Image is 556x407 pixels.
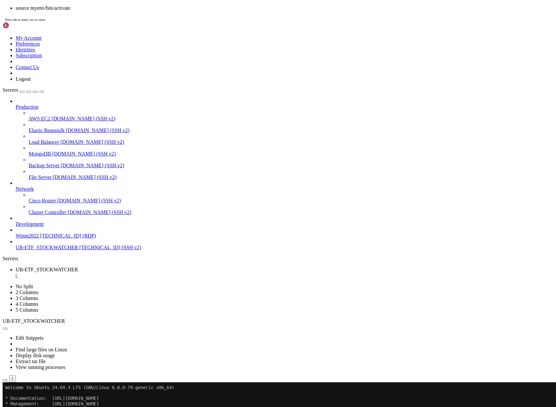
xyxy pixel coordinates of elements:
img: Shellngn [3,22,40,29]
li: Load Balancer [DOMAIN_NAME] (SSH v2) [29,133,553,145]
a: Contact Us [16,64,39,70]
a: Load Balancer [DOMAIN_NAME] (SSH v2) [29,139,553,145]
span: Production [16,104,38,110]
x-row: : $ ls [3,176,471,181]
span: [TECHNICAL_ID] (SSH v2) [79,245,141,250]
span: [DOMAIN_NAME] (SSH v2) [66,128,130,133]
span: ubuntu@vps-d35ccc65 [3,176,52,181]
div: Servers [3,256,553,262]
x-row: just raised the bar for easy, resilient and secure K8s cluster deployment. [3,100,471,105]
li: UB-ETF_STOCKWATCHER [TECHNICAL_ID] (SSH v2) [16,239,553,251]
li: File Server [DOMAIN_NAME] (SSH v2) [29,169,553,180]
span: Development [16,221,44,227]
a: Logout [16,76,31,82]
a: Winm2022 [TECHNICAL_ID] (RDP) [16,233,553,239]
x-row: 0 updates can be applied immediately. [3,132,471,138]
a: 5 Columns [16,307,38,313]
a: Cisco Router [DOMAIN_NAME] (SSH v2) [29,198,553,204]
span: [DOMAIN_NAME] (SSH v2) [52,116,115,121]
span: Servers [3,87,18,93]
div:  [12,376,13,381]
span: Elastic Beanstalk [29,128,65,133]
a: Identities [16,47,35,52]
li: AWS EC2 [DOMAIN_NAME] (SSH v2) [29,110,553,122]
a: Elastic Beanstalk [DOMAIN_NAME] (SSH v2) [29,128,553,133]
a: AWS EC2 [DOMAIN_NAME] (SSH v2) [29,116,553,122]
span: Backup Server [29,163,60,168]
x-row: Users logged in: 0 [3,73,471,78]
x-row: * Strictly confined Kubernetes makes edge and IoT secure. Learn how MicroK8s [3,95,471,100]
span: Cluster Controller [29,210,66,215]
a: Edit Snippets [16,335,44,341]
a: 3 Columns [16,295,38,301]
span: UB-ETF_STOCKWATCHER [16,245,78,250]
x-row: [DOMAIN_NAME] asx_hybrid_signals.csv asx_stock_signals_detailed_20250828_142352.json signals.csv ... [3,192,471,197]
span: [DOMAIN_NAME] (SSH v2) [61,163,125,168]
x-row: '=3.7,' asx300.txt asx_signals.csv sigscan01.py sigscan05.py sigscanbuy01.py [3,181,471,187]
a: Development [16,221,553,227]
x-row: [URL][DOMAIN_NAME] [3,111,471,116]
x-row: Enable ESM Apps to receive additional future security updates. [3,143,471,149]
a: File Server [DOMAIN_NAME] (SSH v2) [29,174,553,180]
span: [DOMAIN_NAME] (SSH v2) [68,210,131,215]
x-row: : $ source [3,208,471,214]
span: UB-ETF_STOCKWATCHER [3,318,65,324]
x-row: Processes: 149 [3,68,471,73]
span: [DOMAIN_NAME] (SSH v2) [53,174,117,180]
span: ~/Project51 [55,208,83,213]
span: [DOMAIN_NAME] (SSH v2) [52,151,116,156]
a: Preferences [16,41,40,47]
a: Display disk usage [16,353,55,358]
a: 2 Columns [16,290,38,295]
a: Find large files on Linux [16,347,67,352]
div: (39, 38) [110,208,112,214]
li: source myenv/bin/activate [16,5,553,11]
span: myenv [193,181,206,186]
span: File Server [29,174,52,180]
span: templates [398,192,422,197]
span: Network [16,186,34,192]
span: ubuntu@vps-d35ccc65 [3,170,52,175]
x-row: Usage of /: 24.6% of 76.45GB [3,51,471,57]
span: Winm2022 [16,233,39,238]
a: 4 Columns [16,301,38,307]
span: AWS EC2 [29,116,50,121]
a: Backup Server [DOMAIN_NAME] (SSH v2) [29,163,553,169]
li: MongoDB [DOMAIN_NAME] (SSH v2) [29,145,553,157]
li: Elastic Beanstalk [DOMAIN_NAME] (SSH v2) [29,122,553,133]
x-row: : $ python3 -m venv myenv [3,203,471,208]
x-row: asx300.json asx_sell_signals_20250828_142352.csv sigscan.py sigscan04.py sigscanbuy.py [3,197,471,203]
a: MongoDB [DOMAIN_NAME] (SSH v2) [29,151,553,157]
span: ubuntu@vps-d35ccc65 [3,208,52,213]
li: Cluster Controller [DOMAIN_NAME] (SSH v2) [29,204,553,215]
li: Cisco Router [DOMAIN_NAME] (SSH v2) [29,192,553,204]
button:  [9,375,16,382]
span: ~ [55,170,57,175]
a: View running processes [16,364,65,370]
a: UB-ETF_STOCKWATCHER [16,267,553,278]
a: Extract tar file [16,359,46,364]
li: Production [16,98,553,180]
x-row: System information as of [DATE] [3,35,471,41]
span: ubuntu@vps-d35ccc65 [3,203,52,208]
a: Cluster Controller [DOMAIN_NAME] (SSH v2) [29,210,553,215]
a:  [16,273,553,278]
x-row: Last login: [DATE] from [TECHNICAL_ID] [3,165,471,170]
a: UB-ETF_STOCKWATCHER [TECHNICAL_ID] (SSH v2) [16,245,553,251]
li: Development [16,215,553,227]
a: My Account [16,35,42,41]
x-row: Expanded Security Maintenance for Applications is not enabled. [3,122,471,127]
a: Network [16,186,553,192]
span: UB-ETF_STOCKWATCHER [16,267,78,272]
span: Load Balancer [29,139,59,145]
x-row: : $ cd Project51 [3,170,471,176]
x-row: * Management: [URL][DOMAIN_NAME] [3,19,471,24]
span: MongoDB [29,151,51,156]
a: Servers [3,87,44,93]
a: Subscription [16,53,42,58]
x-row: See [URL][DOMAIN_NAME] or run: sudo pro status [3,149,471,154]
x-row: IPv4 address for ens3: [TECHNICAL_ID] [3,78,471,84]
span: Cisco Router [29,198,56,203]
span: [DOMAIN_NAME] (SSH v2) [57,198,121,203]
